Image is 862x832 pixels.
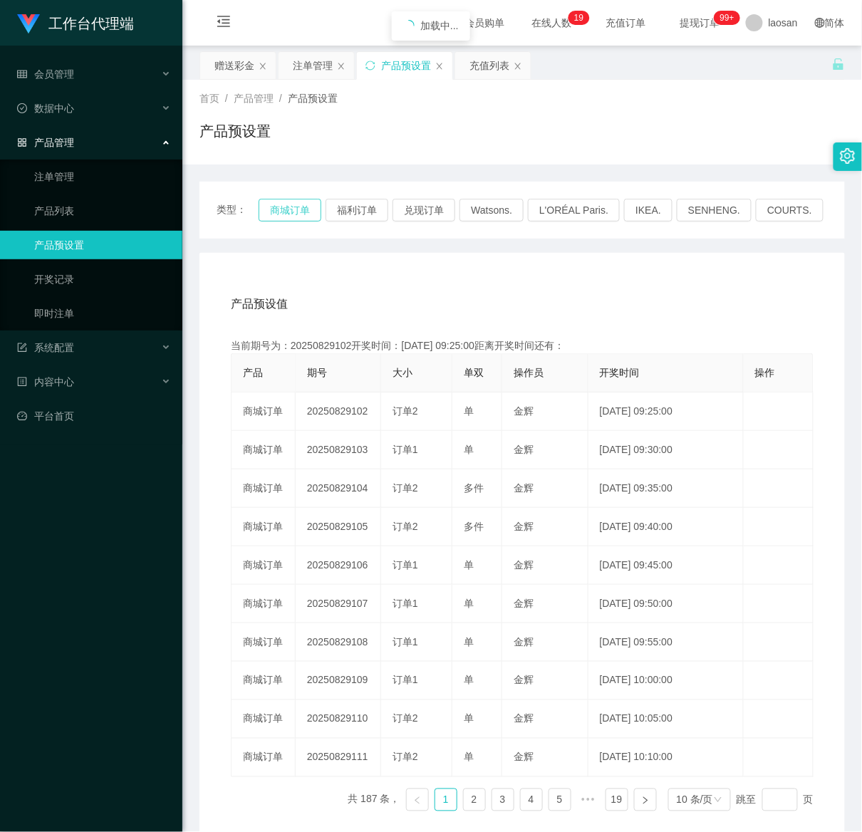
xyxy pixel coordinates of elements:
[232,585,296,623] td: 商城订单
[464,405,474,417] span: 单
[624,199,673,222] button: IKEA.
[232,546,296,585] td: 商城订单
[815,18,825,28] i: 图标: global
[393,675,418,686] span: 订单1
[17,69,27,79] i: 图标: table
[832,58,845,71] i: 图标: unlock
[502,508,588,546] td: 金辉
[588,700,744,739] td: [DATE] 10:05:00
[588,585,744,623] td: [DATE] 09:50:00
[393,752,418,763] span: 订单2
[492,789,514,811] a: 3
[17,402,171,430] a: 图标: dashboard平台首页
[577,789,600,811] li: 向后 5 页
[381,52,431,79] div: 产品预设置
[293,52,333,79] div: 注单管理
[502,623,588,662] td: 金辉
[634,789,657,811] li: 下一页
[521,789,542,811] a: 4
[393,482,418,494] span: 订单2
[393,636,418,648] span: 订单1
[435,62,444,71] i: 图标: close
[296,662,381,700] td: 20250829109
[393,521,418,532] span: 订单2
[463,789,486,811] li: 2
[464,752,474,763] span: 单
[296,585,381,623] td: 20250829107
[17,342,74,353] span: 系统配置
[296,469,381,508] td: 20250829104
[199,93,219,104] span: 首页
[234,93,274,104] span: 产品管理
[549,789,571,811] a: 5
[393,405,418,417] span: 订单2
[406,789,429,811] li: 上一页
[588,739,744,777] td: [DATE] 10:10:00
[232,623,296,662] td: 商城订单
[403,20,415,31] i: icon: loading
[214,52,254,79] div: 赠送彩金
[464,598,474,609] span: 单
[393,598,418,609] span: 订单1
[574,11,579,25] p: 1
[199,120,271,142] h1: 产品预设置
[677,789,713,811] div: 10 条/页
[502,739,588,777] td: 金辉
[464,521,484,532] span: 多件
[34,162,171,191] a: 注单管理
[232,508,296,546] td: 商城订单
[715,11,740,25] sup: 999
[232,739,296,777] td: 商城订单
[600,367,640,378] span: 开奖时间
[435,789,457,811] a: 1
[525,18,579,28] span: 在线人数
[296,508,381,546] td: 20250829105
[464,789,485,811] a: 2
[279,93,282,104] span: /
[17,68,74,80] span: 会员管理
[502,469,588,508] td: 金辉
[217,199,259,222] span: 类型：
[588,431,744,469] td: [DATE] 09:30:00
[840,148,856,164] i: 图标: setting
[232,392,296,431] td: 商城订单
[755,367,775,378] span: 操作
[514,367,544,378] span: 操作员
[365,61,375,71] i: 图标: sync
[502,700,588,739] td: 金辉
[296,392,381,431] td: 20250829102
[577,789,600,811] span: •••
[288,93,338,104] span: 产品预设置
[17,377,27,387] i: 图标: profile
[502,662,588,700] td: 金辉
[231,296,288,313] span: 产品预设值
[34,299,171,328] a: 即时注单
[393,713,418,724] span: 订单2
[231,338,814,353] div: 当前期号为：20250829102开奖时间：[DATE] 09:25:00距离开奖时间还有：
[296,623,381,662] td: 20250829108
[296,700,381,739] td: 20250829110
[459,199,524,222] button: Watsons.
[588,392,744,431] td: [DATE] 09:25:00
[17,14,40,34] img: logo.9652507e.png
[17,103,74,114] span: 数据中心
[464,675,474,686] span: 单
[232,469,296,508] td: 商城订单
[469,52,509,79] div: 充值列表
[514,62,522,71] i: 图标: close
[393,367,412,378] span: 大小
[393,444,418,455] span: 订单1
[17,103,27,113] i: 图标: check-circle-o
[502,585,588,623] td: 金辉
[520,789,543,811] li: 4
[677,199,752,222] button: SENHENG.
[464,367,484,378] span: 单双
[568,11,589,25] sup: 19
[464,636,474,648] span: 单
[34,265,171,293] a: 开奖记录
[606,789,628,811] a: 19
[464,559,474,571] span: 单
[48,1,134,46] h1: 工作台代理端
